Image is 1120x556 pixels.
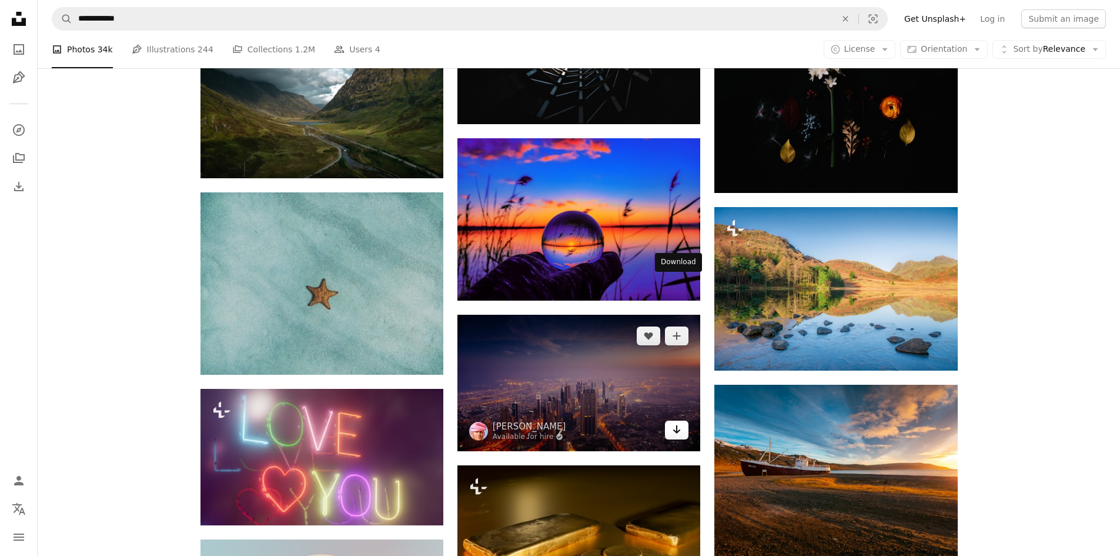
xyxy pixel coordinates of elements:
img: a neon sign that says love you [200,389,443,525]
a: Collections [7,147,31,170]
button: Sort byRelevance [992,40,1106,59]
span: Orientation [921,44,967,54]
button: Menu [7,525,31,549]
span: 244 [198,43,213,56]
a: two roads beside river [200,105,443,115]
span: 4 [375,43,380,56]
a: Get Unsplash+ [897,9,973,28]
a: [PERSON_NAME] [493,421,566,432]
a: a neon sign that says love you [200,452,443,462]
img: person holding ball during sunset [457,138,700,300]
span: Sort by [1013,44,1042,54]
img: brown starfish on blue sand [200,192,443,375]
button: Visual search [859,8,887,30]
button: Clear [833,8,858,30]
a: Log in / Sign up [7,469,31,492]
img: Go to Piotr Chrobot's profile [469,422,488,441]
a: brown starfish on blue sand [200,278,443,289]
button: Add to Collection [665,327,688,345]
form: Find visuals sitewide [52,7,888,31]
a: Illustrations 244 [132,31,213,68]
span: 1.2M [295,43,315,56]
a: person holding ball during sunset [457,214,700,224]
a: aerial view photography of high rise building [457,377,700,388]
a: brown and white boat docked under blue and white sky [714,466,957,477]
button: Orientation [900,40,988,59]
a: Explore [7,118,31,142]
img: a lake surrounded by mountains and a forest [714,207,957,371]
span: License [844,44,875,54]
a: Home — Unsplash [7,7,31,33]
span: Relevance [1013,44,1085,55]
a: a lake surrounded by mountains and a forest [714,284,957,294]
a: Download History [7,175,31,198]
a: Collections 1.2M [232,31,315,68]
button: Language [7,497,31,521]
a: a gold bar and five gold coins on a shiny surface [457,528,700,539]
a: Log in [973,9,1012,28]
img: a group of flowers sitting on top of a table [714,31,957,193]
a: Photos [7,38,31,61]
a: a group of flowers sitting on top of a table [714,106,957,117]
button: License [824,40,896,59]
button: Submit an image [1021,9,1106,28]
a: Illustrations [7,66,31,89]
button: Search Unsplash [52,8,72,30]
img: two roads beside river [200,42,443,178]
a: Users 4 [334,31,380,68]
button: Like [637,327,660,345]
div: Download [655,253,702,272]
a: Available for hire [493,432,566,442]
img: aerial view photography of high rise building [457,315,700,451]
a: Download [665,421,688,440]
